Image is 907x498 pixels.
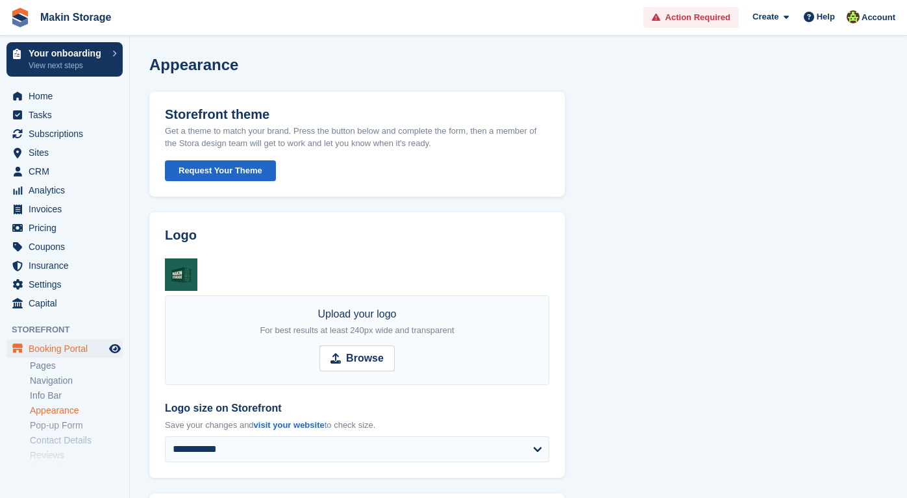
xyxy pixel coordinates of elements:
a: Pop-up Form [30,419,123,432]
span: Sites [29,143,106,162]
h2: Logo [165,228,549,243]
a: Contact Details [30,434,123,447]
a: menu [6,106,123,124]
span: Coupons [29,238,106,256]
img: stora-icon-8386f47178a22dfd0bd8f6a31ec36ba5ce8667c1dd55bd0f319d3a0aa187defe.svg [10,8,30,27]
a: Your onboarding View next steps [6,42,123,77]
span: Subscriptions [29,125,106,143]
button: Request Your Theme [165,160,276,182]
a: Reviews [30,449,123,462]
h2: Storefront theme [165,107,269,122]
span: Insurance [29,256,106,275]
span: Invoices [29,200,106,218]
a: Preview store [107,341,123,356]
span: CRM [29,162,106,181]
a: Action Required [643,7,739,29]
a: menu [6,143,123,162]
a: menu [6,238,123,256]
span: Storefront [12,323,129,336]
strong: Browse [346,351,384,366]
p: Get a theme to match your brand. Press the button below and complete the form, then a member of t... [165,125,549,150]
a: Footer Banner [30,464,123,477]
img: Makin Storage Team [847,10,860,23]
span: Create [752,10,778,23]
p: Save your changes and to check size. [165,419,549,432]
a: menu [6,200,123,218]
div: Upload your logo [260,306,454,338]
span: Capital [29,294,106,312]
img: qsd.jpg [165,258,197,291]
span: Tasks [29,106,106,124]
a: menu [6,162,123,181]
span: Analytics [29,181,106,199]
span: Settings [29,275,106,293]
span: Booking Portal [29,340,106,358]
a: Pages [30,360,123,372]
a: Appearance [30,405,123,417]
a: Navigation [30,375,123,387]
span: Help [817,10,835,23]
input: Browse [319,345,395,371]
span: Home [29,87,106,105]
a: menu [6,275,123,293]
span: Account [862,11,895,24]
span: For best results at least 240px wide and transparent [260,325,454,335]
span: Pricing [29,219,106,237]
a: Makin Storage [35,6,116,28]
a: menu [6,181,123,199]
label: Logo size on Storefront [165,401,549,416]
p: View next steps [29,60,106,71]
h1: Appearance [149,56,238,73]
a: menu [6,256,123,275]
a: menu [6,340,123,358]
a: menu [6,219,123,237]
span: Action Required [665,11,730,24]
a: menu [6,125,123,143]
a: menu [6,294,123,312]
a: Info Bar [30,390,123,402]
a: menu [6,87,123,105]
p: Your onboarding [29,49,106,58]
a: visit your website [254,420,325,430]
